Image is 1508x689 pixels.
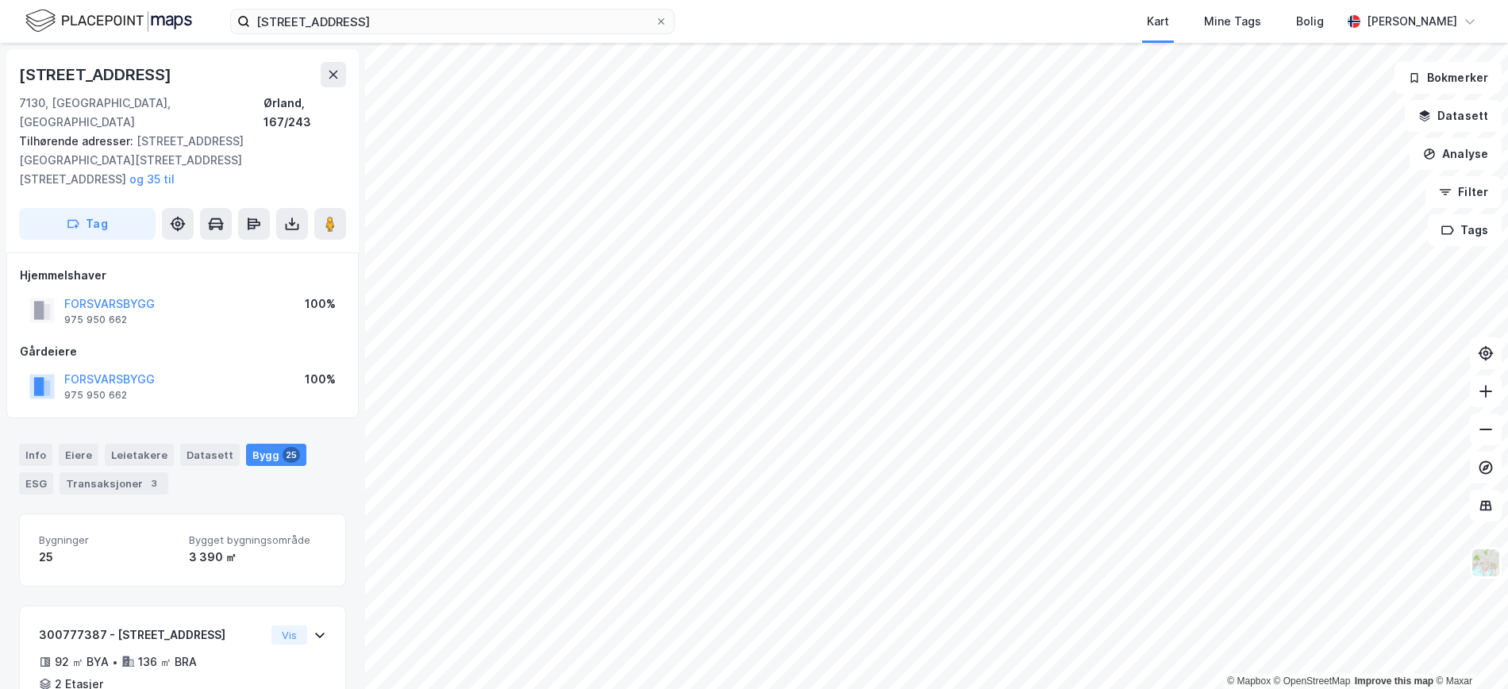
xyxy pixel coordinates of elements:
div: [STREET_ADDRESS] [19,62,175,87]
div: Transaksjoner [60,472,168,495]
button: Datasett [1405,100,1502,132]
div: 25 [39,548,176,567]
div: 300777387 - [STREET_ADDRESS] [39,625,265,645]
button: Filter [1425,176,1502,208]
img: logo.f888ab2527a4732fd821a326f86c7f29.svg [25,7,192,35]
a: OpenStreetMap [1274,676,1351,687]
button: Bokmerker [1395,62,1502,94]
a: Mapbox [1227,676,1271,687]
div: 92 ㎡ BYA [55,652,109,672]
div: Eiere [59,444,98,466]
input: Søk på adresse, matrikkel, gårdeiere, leietakere eller personer [250,10,655,33]
span: Bygninger [39,533,176,547]
div: • [112,656,118,668]
div: Info [19,444,52,466]
button: Tags [1428,214,1502,246]
iframe: Chat Widget [1429,613,1508,689]
div: Leietakere [105,444,174,466]
div: Hjemmelshaver [20,266,345,285]
div: 975 950 662 [64,314,127,326]
button: Vis [271,625,307,645]
div: Ørland, 167/243 [264,94,346,132]
div: 3 [146,475,162,491]
span: Tilhørende adresser: [19,134,137,148]
div: ESG [19,472,53,495]
div: 3 390 ㎡ [189,548,326,567]
div: 100% [305,370,336,389]
span: Bygget bygningsområde [189,533,326,547]
img: Z [1471,548,1501,578]
div: [STREET_ADDRESS][GEOGRAPHIC_DATA][STREET_ADDRESS][STREET_ADDRESS] [19,132,333,189]
button: Analyse [1410,138,1502,170]
div: Kontrollprogram for chat [1429,613,1508,689]
div: 975 950 662 [64,389,127,402]
div: [PERSON_NAME] [1367,12,1457,31]
div: Bygg [246,444,306,466]
div: Kart [1147,12,1169,31]
div: 7130, [GEOGRAPHIC_DATA], [GEOGRAPHIC_DATA] [19,94,264,132]
div: Gårdeiere [20,342,345,361]
div: 100% [305,294,336,314]
div: 25 [283,447,300,463]
a: Improve this map [1355,676,1433,687]
div: 136 ㎡ BRA [138,652,197,672]
div: Mine Tags [1204,12,1261,31]
div: Datasett [180,444,240,466]
div: Bolig [1296,12,1324,31]
button: Tag [19,208,156,240]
